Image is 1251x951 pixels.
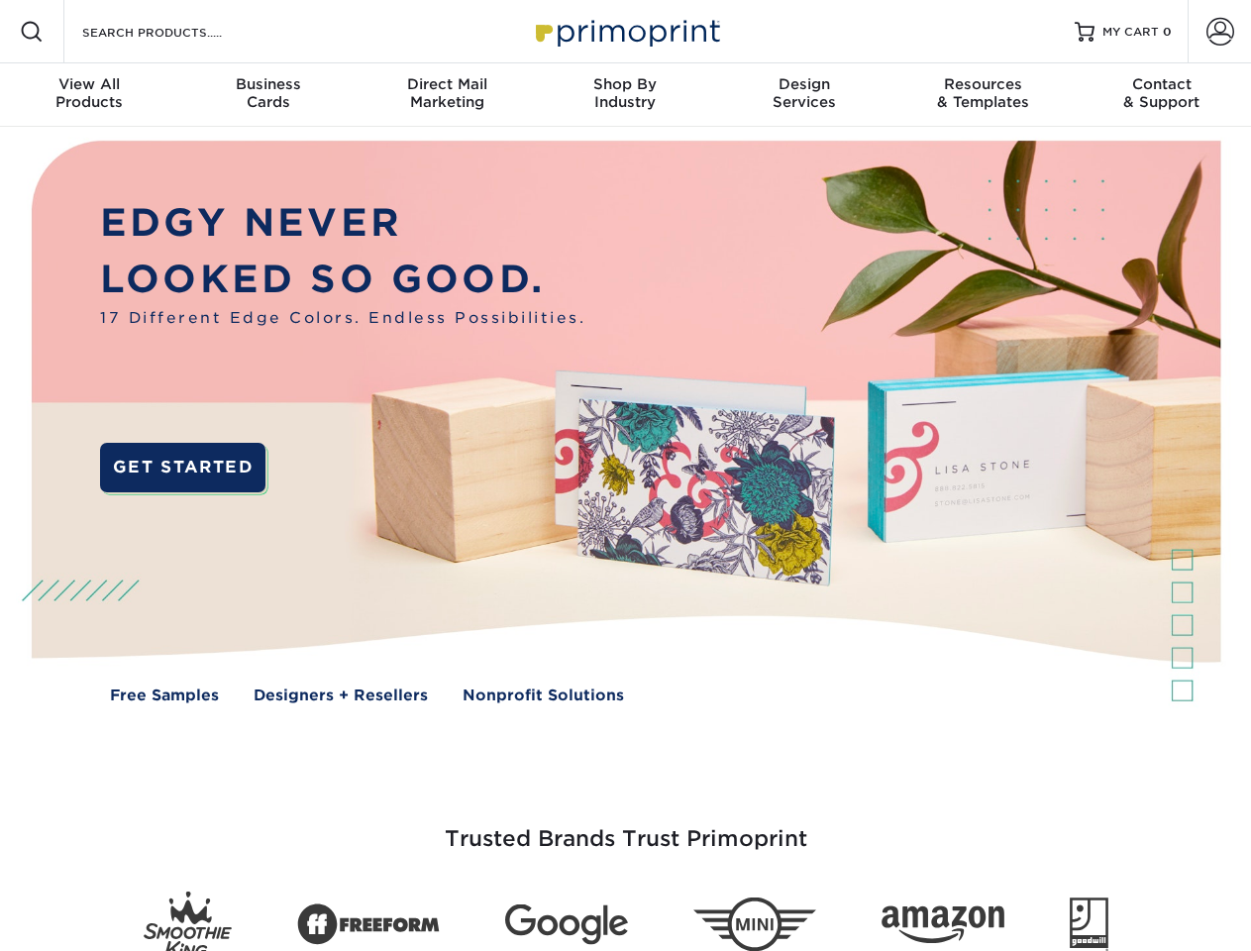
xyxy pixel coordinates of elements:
a: Contact& Support [1073,63,1251,127]
div: Marketing [358,75,536,111]
a: GET STARTED [100,443,265,492]
a: Direct MailMarketing [358,63,536,127]
span: Resources [893,75,1072,93]
div: & Templates [893,75,1072,111]
a: BusinessCards [178,63,357,127]
a: Nonprofit Solutions [463,685,624,707]
span: 0 [1163,25,1172,39]
span: Shop By [536,75,714,93]
iframe: Google Customer Reviews [5,891,168,944]
img: Google [505,904,628,945]
div: & Support [1073,75,1251,111]
span: Contact [1073,75,1251,93]
span: Design [715,75,893,93]
a: Resources& Templates [893,63,1072,127]
h3: Trusted Brands Trust Primoprint [47,779,1205,876]
input: SEARCH PRODUCTS..... [80,20,273,44]
span: Business [178,75,357,93]
a: Free Samples [110,685,219,707]
span: MY CART [1102,24,1159,41]
span: 17 Different Edge Colors. Endless Possibilities. [100,307,585,330]
a: Designers + Resellers [254,685,428,707]
div: Cards [178,75,357,111]
a: DesignServices [715,63,893,127]
img: Goodwill [1070,898,1108,951]
a: Shop ByIndustry [536,63,714,127]
img: Amazon [882,906,1004,944]
img: Primoprint [527,10,725,53]
div: Services [715,75,893,111]
div: Industry [536,75,714,111]
p: EDGY NEVER [100,195,585,252]
span: Direct Mail [358,75,536,93]
p: LOOKED SO GOOD. [100,252,585,308]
